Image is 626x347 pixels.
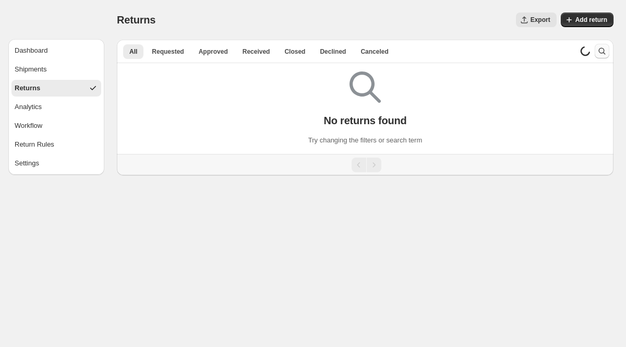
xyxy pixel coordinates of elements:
span: Shipments [15,64,46,75]
span: Requested [152,47,184,56]
button: Return Rules [11,136,101,153]
span: Canceled [360,47,388,56]
span: Workflow [15,121,42,131]
span: Dashboard [15,45,48,56]
span: Closed [284,47,305,56]
button: Settings [11,155,101,172]
img: Empty search results [350,71,381,103]
button: Dashboard [11,42,101,59]
span: Add return [575,16,607,24]
p: No returns found [323,114,406,127]
button: Add return [561,13,613,27]
button: Search and filter results [595,44,609,58]
span: Returns [117,14,155,26]
span: All [129,47,137,56]
nav: Pagination [117,154,613,175]
button: Workflow [11,117,101,134]
span: Settings [15,158,39,169]
span: Returns [15,83,40,93]
button: Analytics [11,99,101,115]
p: Try changing the filters or search term [308,135,422,146]
span: Analytics [15,102,42,112]
button: Export [516,13,557,27]
span: Export [531,16,550,24]
span: Received [243,47,270,56]
button: Returns [11,80,101,97]
span: Declined [320,47,346,56]
button: Shipments [11,61,101,78]
span: Return Rules [15,139,54,150]
span: Approved [199,47,228,56]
